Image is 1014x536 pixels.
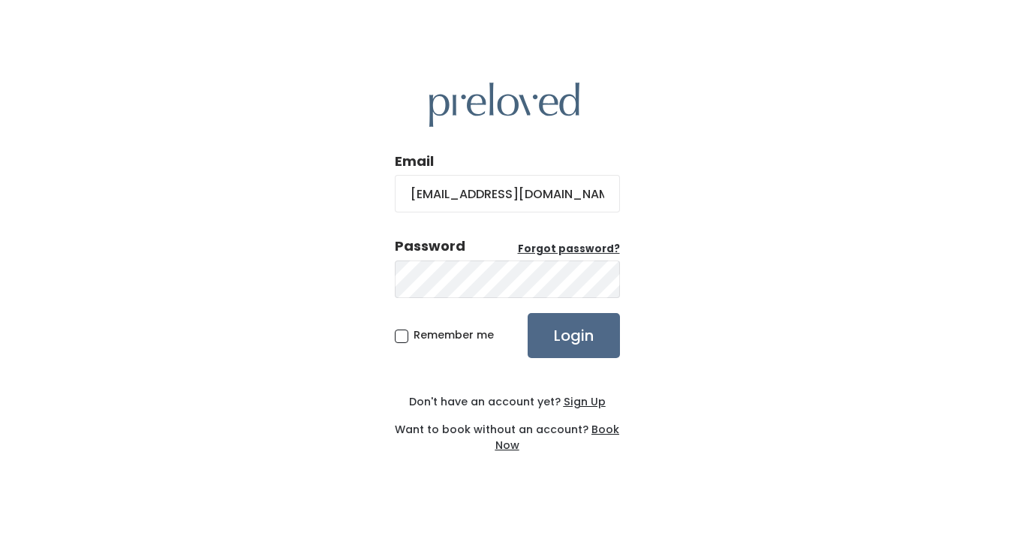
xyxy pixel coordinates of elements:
img: preloved logo [429,83,579,127]
input: Login [528,313,620,358]
u: Sign Up [564,394,606,409]
div: Don't have an account yet? [395,394,620,410]
u: Forgot password? [518,242,620,256]
a: Forgot password? [518,242,620,257]
label: Email [395,152,434,171]
div: Password [395,236,465,256]
a: Sign Up [561,394,606,409]
span: Remember me [414,327,494,342]
a: Book Now [495,422,620,453]
div: Want to book without an account? [395,410,620,453]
